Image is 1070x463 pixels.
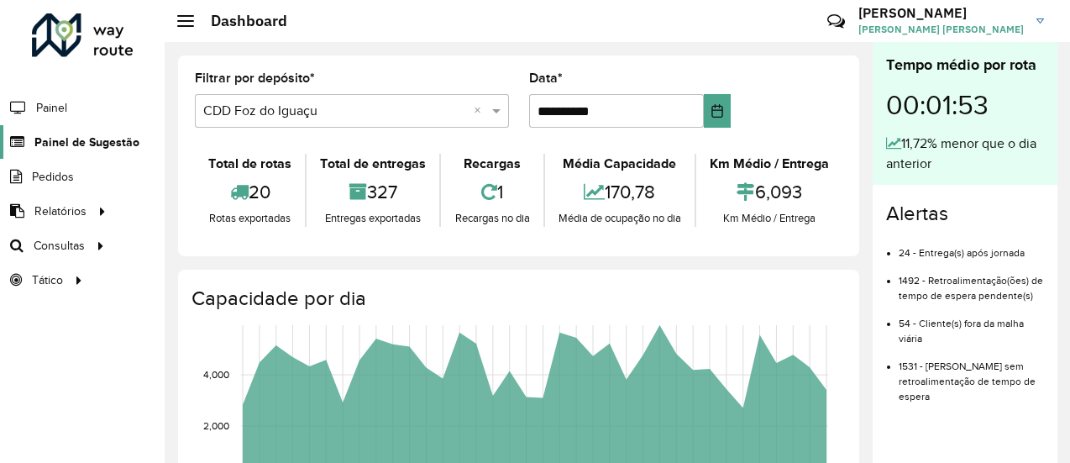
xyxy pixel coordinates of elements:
span: Clear all [474,101,488,121]
span: Relatórios [34,203,87,220]
h2: Dashboard [194,12,287,30]
label: Data [529,68,563,88]
li: 54 - Cliente(s) fora da malha viária [899,303,1044,346]
button: Choose Date [704,94,731,128]
div: Km Médio / Entrega [700,154,838,174]
li: 1531 - [PERSON_NAME] sem retroalimentação de tempo de espera [899,346,1044,404]
span: [PERSON_NAME] [PERSON_NAME] [858,22,1024,37]
h4: Capacidade por dia [191,287,842,311]
div: Entregas exportadas [311,210,435,227]
div: Recargas [445,154,538,174]
div: Total de rotas [199,154,301,174]
div: Total de entregas [311,154,435,174]
div: 1 [445,174,538,210]
div: Tempo médio por rota [886,54,1044,76]
text: 2,000 [203,420,229,431]
div: 00:01:53 [886,76,1044,134]
div: Média de ocupação no dia [549,210,690,227]
div: 11,72% menor que o dia anterior [886,134,1044,174]
li: 1492 - Retroalimentação(ões) de tempo de espera pendente(s) [899,260,1044,303]
div: Km Médio / Entrega [700,210,838,227]
h4: Alertas [886,202,1044,226]
h3: [PERSON_NAME] [858,5,1024,21]
div: Recargas no dia [445,210,538,227]
span: Pedidos [32,168,74,186]
a: Contato Rápido [818,3,854,39]
span: Tático [32,271,63,289]
div: 170,78 [549,174,690,210]
span: Painel [36,99,67,117]
span: Painel de Sugestão [34,134,139,151]
span: Consultas [34,237,85,255]
li: 24 - Entrega(s) após jornada [899,233,1044,260]
div: 20 [199,174,301,210]
div: 327 [311,174,435,210]
div: 6,093 [700,174,838,210]
div: Média Capacidade [549,154,690,174]
text: 4,000 [203,369,229,380]
label: Filtrar por depósito [195,68,315,88]
div: Rotas exportadas [199,210,301,227]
